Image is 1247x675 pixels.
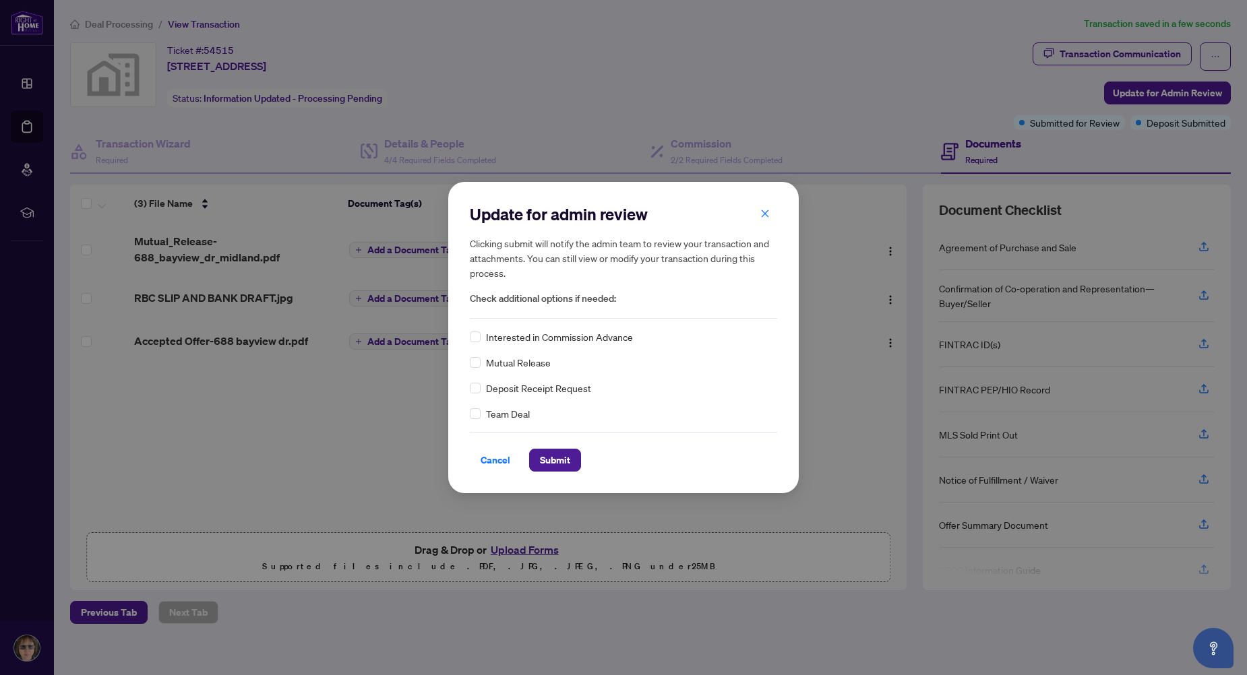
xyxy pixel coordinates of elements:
span: Cancel [481,449,510,471]
h2: Update for admin review [470,203,777,225]
button: Cancel [470,449,521,472]
span: Submit [540,449,570,471]
span: Interested in Commission Advance [486,329,633,344]
span: close [760,209,770,218]
button: Open asap [1193,628,1234,668]
h5: Clicking submit will notify the admin team to review your transaction and attachments. You can st... [470,236,777,280]
button: Submit [529,449,581,472]
span: Deposit Receipt Request [486,381,591,395]
span: Team Deal [486,406,530,421]
span: Check additional options if needed: [470,291,777,307]
span: Mutual Release [486,355,551,370]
